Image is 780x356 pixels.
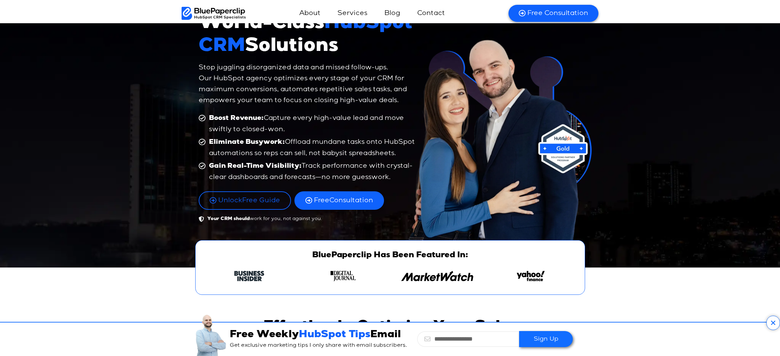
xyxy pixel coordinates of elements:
[209,163,302,170] b: Gain Real-Time Visibility:
[236,319,544,355] h2: Effortlessly Optimize Your Sales
[314,196,373,205] span: Consultation
[487,271,574,285] div: 4 / 4
[410,5,452,22] a: Contact
[378,5,407,22] a: Blog
[199,62,418,106] p: Stop juggling disorganized data and missed follow-ups. Our HubSpot agency optimizes every stage o...
[527,9,588,18] span: Free Consultation
[246,5,500,22] nav: Menu
[300,271,387,285] div: 2 / 4
[207,137,418,159] span: Offload mundane tasks onto HubSpot automations so reps can sell, not babysit spreadsheets.
[195,314,226,356] img: Is your CRM holding you back (2)
[206,271,293,285] div: 1 / 4
[330,271,356,281] img: DigitalJournal
[292,5,327,22] a: About
[394,271,481,285] div: 3 / 4
[508,5,598,22] a: Free Consultation
[206,271,574,285] div: Image Carousel
[207,161,418,183] span: Track performance with crystal-clear dashboards and forecasts—no more guesswork.
[199,13,418,59] h1: World-Class Solutions
[534,335,558,343] span: Sign Up
[207,113,418,135] span: Capture every high-value lead and move swiftly to closed-won.
[234,271,264,281] img: Business Insider
[519,331,573,347] button: Sign Up
[331,5,374,22] a: Services
[299,330,370,340] span: HubSpot Tips
[517,271,545,281] img: Yahoofinance
[206,251,574,261] h2: BluePaperclip Has Been Featured In:
[209,115,264,122] b: Boost Revenue:
[314,197,329,204] span: Free
[294,191,384,210] a: FreeConsultation
[182,7,246,20] img: BluePaperClip Logo black
[230,329,410,341] h3: Free Weekly Email
[218,196,280,205] span: Free Guide
[408,36,595,240] img: World-Class HubSpot CRM Solutions | BluePaperclip
[218,197,242,204] span: Unlock
[199,191,291,210] a: UnlockFree Guide
[207,217,250,221] b: Your CRM should
[230,343,407,348] span: Get exclusive marketing tips I only share with email subscribers.
[206,215,322,223] span: work for you, not against you.
[401,271,473,281] img: MarketWatch
[209,139,285,146] b: Eliminate Busywork:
